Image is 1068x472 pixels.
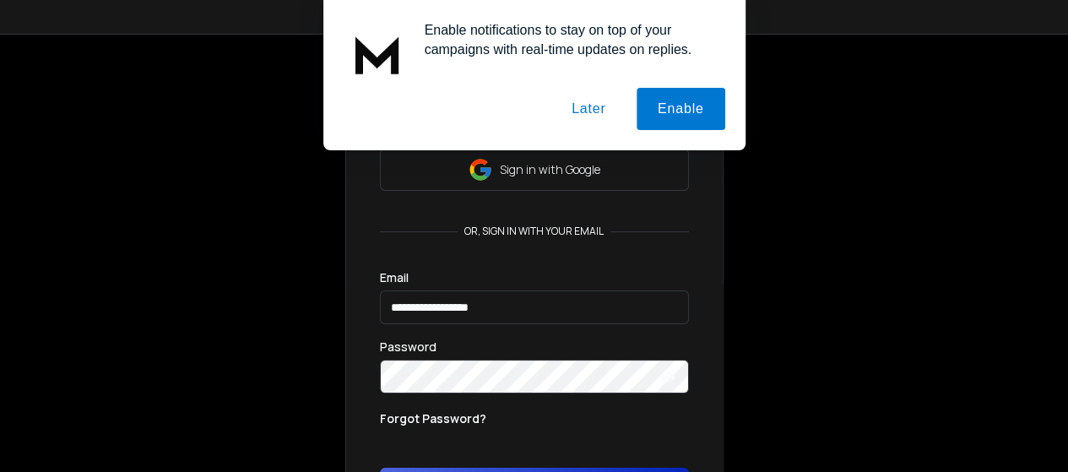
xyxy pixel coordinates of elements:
[380,272,409,284] label: Email
[637,88,725,130] button: Enable
[458,225,610,238] p: or, sign in with your email
[344,20,411,88] img: notification icon
[380,410,486,427] p: Forgot Password?
[380,341,436,353] label: Password
[411,20,725,59] div: Enable notifications to stay on top of your campaigns with real-time updates on replies.
[500,161,600,178] p: Sign in with Google
[550,88,626,130] button: Later
[380,149,689,191] button: Sign in with Google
